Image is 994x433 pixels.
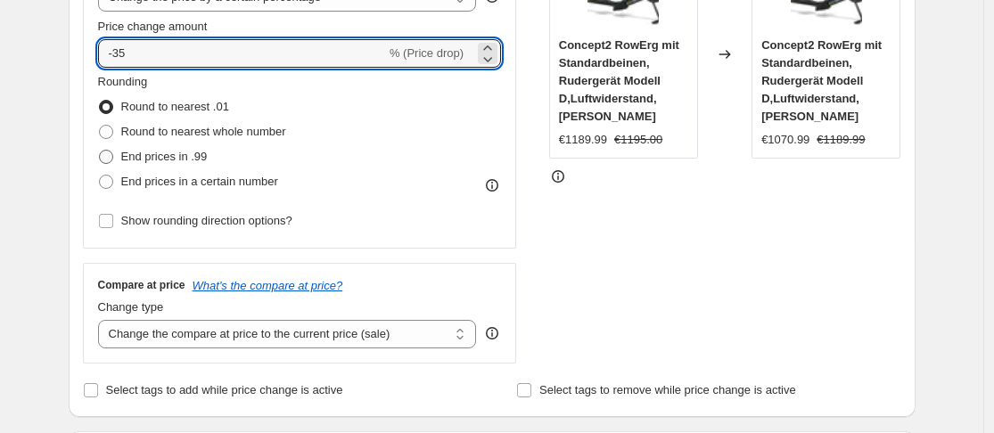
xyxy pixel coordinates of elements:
div: €1070.99 [761,131,809,149]
span: Show rounding direction options? [121,214,292,227]
strike: €1189.99 [817,131,865,149]
strike: €1195.00 [614,131,662,149]
div: €1189.99 [559,131,607,149]
span: Concept2 RowErg mit Standardbeinen, Rudergerät Modell D,Luftwiderstand, [PERSON_NAME] [761,38,882,123]
span: Round to nearest whole number [121,125,286,138]
div: help [483,324,501,342]
span: End prices in .99 [121,150,208,163]
span: Round to nearest .01 [121,100,229,113]
span: End prices in a certain number [121,175,278,188]
h3: Compare at price [98,278,185,292]
span: Change type [98,300,164,314]
span: Rounding [98,75,148,88]
span: % (Price drop) [390,46,464,60]
span: Select tags to add while price change is active [106,383,343,396]
span: Price change amount [98,20,208,33]
span: Select tags to remove while price change is active [539,383,796,396]
span: Concept2 RowErg mit Standardbeinen, Rudergerät Modell D,Luftwiderstand, [PERSON_NAME] [559,38,679,123]
input: -15 [98,39,386,68]
button: What's the compare at price? [193,279,343,292]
